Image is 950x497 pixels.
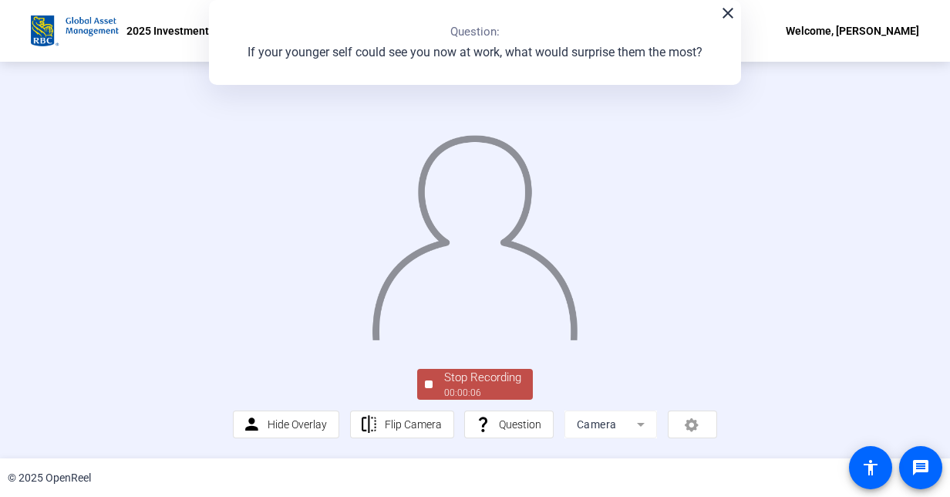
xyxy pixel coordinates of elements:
span: Hide Overlay [268,418,327,431]
span: Flip Camera [385,418,442,431]
mat-icon: question_mark [473,415,493,434]
button: Hide Overlay [233,411,339,438]
p: Question: [450,23,500,41]
div: Stop Recording [444,369,521,387]
button: Stop Recording00:00:06 [417,369,533,401]
mat-icon: flip [359,415,379,434]
mat-icon: accessibility [861,458,880,477]
p: If your younger self could see you now at work, what would surprise them the most? [248,43,702,62]
mat-icon: close [719,4,737,22]
img: overlay [370,123,579,340]
button: Question [464,411,554,438]
button: Flip Camera [350,411,454,438]
img: OpenReel logo [31,15,119,46]
div: Welcome, [PERSON_NAME] [786,22,919,40]
span: Question [499,418,541,431]
div: © 2025 OpenReel [8,470,91,486]
mat-icon: message [911,458,930,477]
mat-icon: person [242,415,261,434]
div: 00:00:06 [444,386,521,400]
p: 2025 Investment Solutions Conference [126,22,318,40]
